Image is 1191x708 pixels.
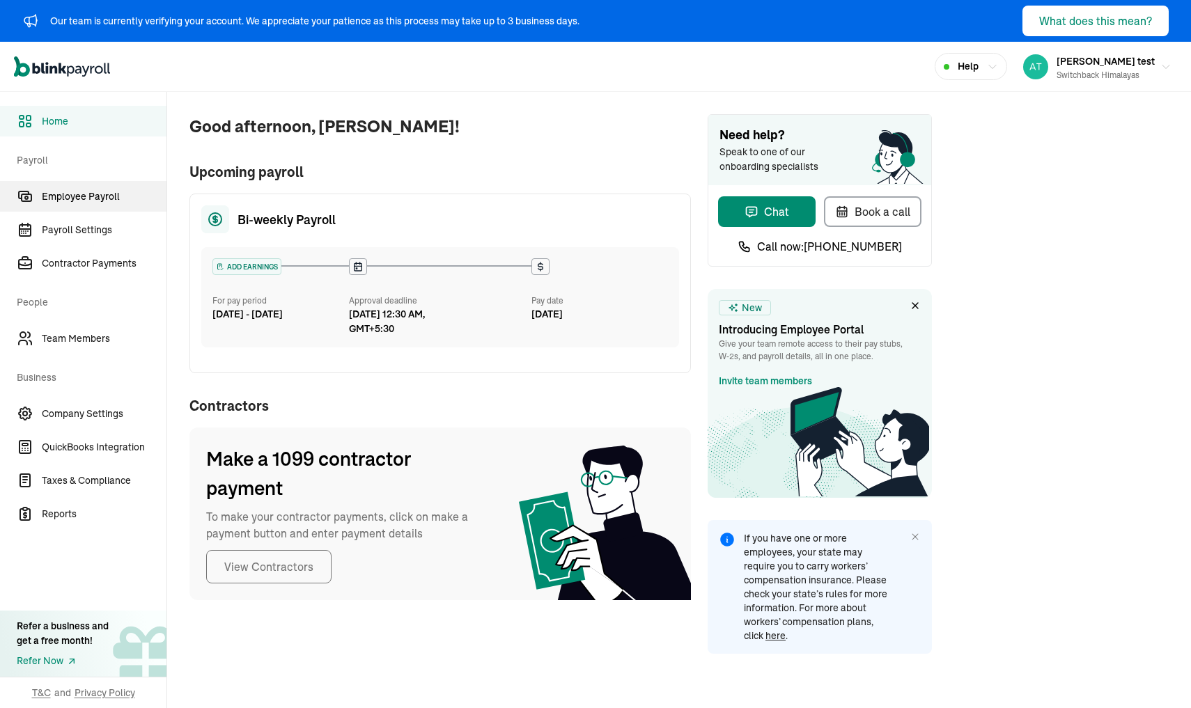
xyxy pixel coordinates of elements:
[719,145,838,174] span: Speak to one of our onboarding specialists
[75,686,135,700] span: Privacy Policy
[531,294,668,307] div: Pay date
[1018,49,1177,84] button: [PERSON_NAME] testSwitchback Himalayas
[17,281,158,320] span: People
[42,407,166,421] span: Company Settings
[765,629,786,642] a: here
[42,223,166,237] span: Payroll Settings
[349,307,453,336] div: [DATE] 12:30 AM, GMT+5:30
[213,259,281,274] div: ADD EARNINGS
[1039,13,1152,29] div: What does this mean?
[719,126,920,145] span: Need help?
[189,395,691,416] span: Contractors
[824,196,921,227] button: Book a call
[14,47,110,87] nav: Global
[17,619,109,648] div: Refer a business and get a free month!
[349,294,526,307] div: Approval deadline
[42,114,166,129] span: Home
[32,686,51,700] span: T&C
[935,53,1007,80] button: Help
[42,473,166,488] span: Taxes & Compliance
[206,508,485,542] span: To make your contractor payments, click on make a payment button and enter payment details
[742,301,762,315] span: New
[958,59,979,74] span: Help
[719,374,812,388] a: Invite team members
[1057,55,1155,68] span: [PERSON_NAME] test
[17,654,109,668] a: Refer Now
[745,203,789,220] div: Chat
[42,256,166,271] span: Contractor Payments
[212,307,349,322] div: [DATE] - [DATE]
[238,210,336,229] span: Bi-weekly Payroll
[212,294,349,307] div: For pay period
[42,507,166,521] span: Reports
[206,444,485,503] span: Make a 1099 contractor payment
[835,203,910,220] div: Book a call
[719,338,921,363] p: Give your team remote access to their pay stubs, W‑2s, and payroll details, all in one place.
[42,331,166,346] span: Team Members
[42,440,166,455] span: QuickBooks Integration
[42,189,166,204] span: Employee Payroll
[189,114,691,139] span: Good afternoon, [PERSON_NAME]!
[744,531,890,643] span: If you have one or more employees, your state may require you to carry workers’ compensation insu...
[17,139,158,178] span: Payroll
[1022,6,1169,36] button: What does this mean?
[1121,641,1191,708] iframe: Chat Widget
[1057,69,1155,81] div: Switchback Himalayas
[189,162,691,182] span: Upcoming payroll
[718,196,816,227] button: Chat
[50,14,579,29] div: Our team is currently verifying your account. We appreciate your patience as this process may tak...
[206,550,332,583] button: View Contractors
[531,307,668,322] div: [DATE]
[757,238,902,255] span: Call now: [PHONE_NUMBER]
[17,356,158,395] span: Business
[719,321,921,338] h3: Introducing Employee Portal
